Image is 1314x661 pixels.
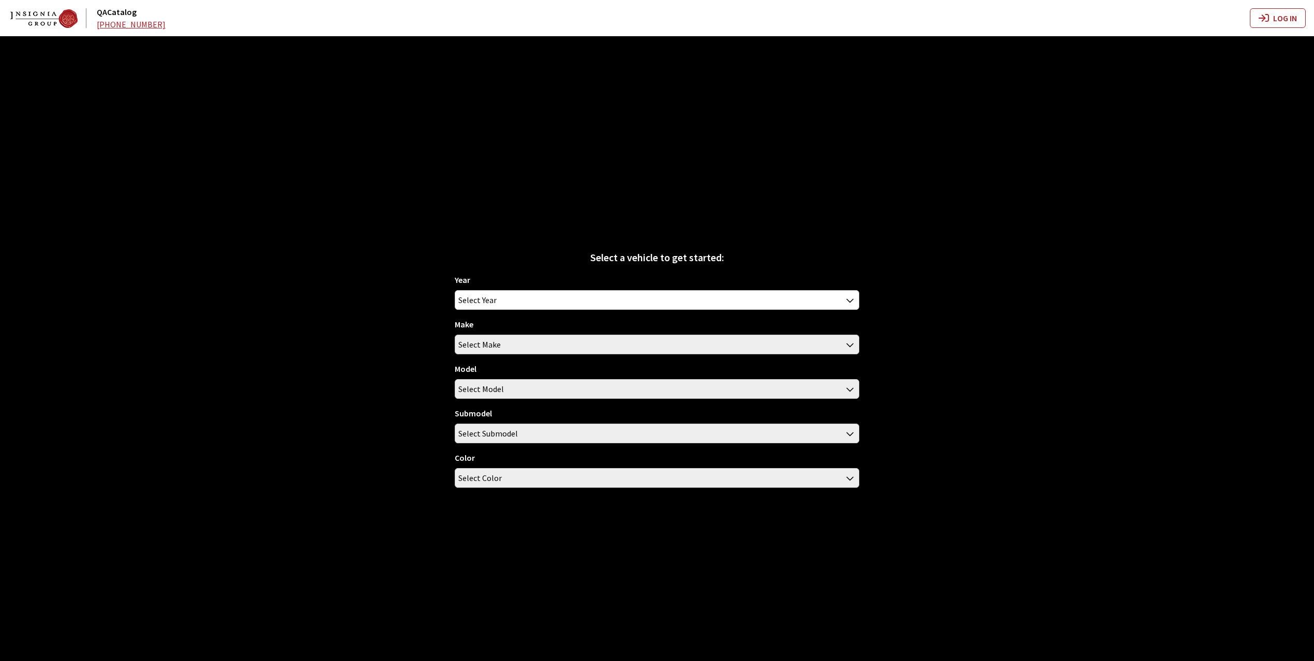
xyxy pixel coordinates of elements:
span: Select Submodel [458,424,518,443]
span: Select Color [455,468,860,488]
span: Select Color [458,469,502,487]
span: Select Make [458,335,501,354]
span: Select Submodel [455,424,859,443]
label: Make [455,318,473,330]
span: Select Year [455,291,859,309]
span: Select Make [455,335,860,354]
div: Select a vehicle to get started: [455,250,860,265]
span: Select Year [458,291,497,309]
span: Select Model [455,379,860,399]
a: QACatalog logo [10,8,95,28]
span: Select Submodel [455,424,860,443]
label: Color [455,452,475,464]
label: Model [455,363,476,375]
label: Year [455,274,470,286]
span: Select Model [455,380,859,398]
button: Log In [1250,8,1306,28]
span: Select Make [455,335,859,354]
label: Submodel [455,407,492,419]
a: QACatalog [97,7,137,17]
span: Select Model [458,380,504,398]
a: [PHONE_NUMBER] [97,19,166,29]
span: Select Color [455,469,859,487]
img: Dashboard [10,9,78,28]
span: Select Year [455,290,860,310]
